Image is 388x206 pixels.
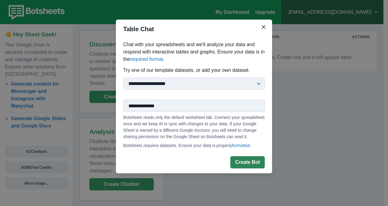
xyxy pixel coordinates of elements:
button: Close [259,22,268,32]
button: Create Bot [230,156,265,168]
p: Botsheets reads only the default worksheet tab. Connect your spreadsheet once and we keep AI in s... [123,114,265,140]
p: Botsheets requires datasets. Ensure your data is properly . [123,142,265,149]
a: formatted [232,143,250,148]
p: Try one of our template datasets, or add your own dataset. [123,67,265,74]
p: Chat with your spreadsheets and we'll analyze your data and respond with interactive tables and g... [123,41,265,63]
header: Table Chat [116,20,272,39]
a: required format [130,57,163,62]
